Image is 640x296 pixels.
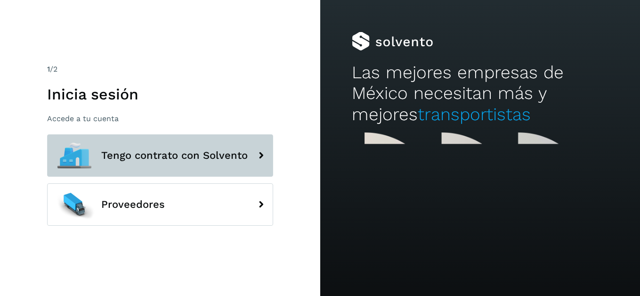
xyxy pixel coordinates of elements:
[47,64,273,75] div: /2
[47,65,50,74] span: 1
[47,183,273,226] button: Proveedores
[47,134,273,177] button: Tengo contrato con Solvento
[47,114,273,123] p: Accede a tu cuenta
[101,199,165,210] span: Proveedores
[418,104,531,124] span: transportistas
[101,150,248,161] span: Tengo contrato con Solvento
[47,85,273,103] h1: Inicia sesión
[352,62,608,125] h2: Las mejores empresas de México necesitan más y mejores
